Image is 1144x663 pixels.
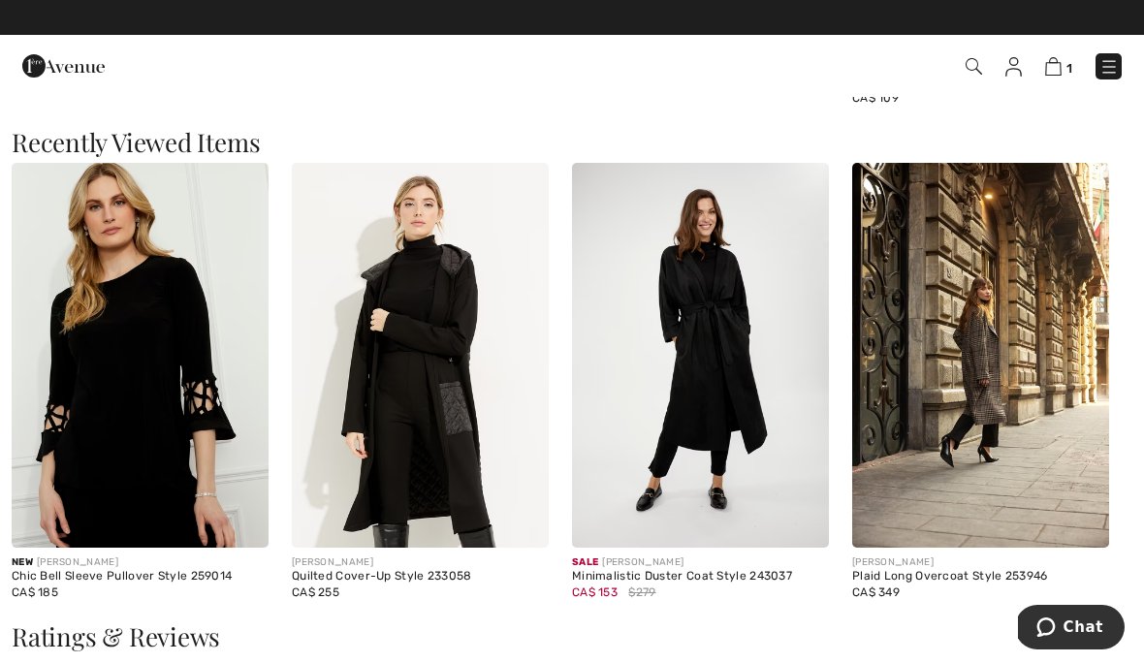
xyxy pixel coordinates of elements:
[12,570,269,584] div: Chic Bell Sleeve Pullover Style 259014
[852,163,1109,549] img: Plaid Long Overcoat Style 253946
[572,163,829,549] img: Minimalistic Duster Coat Style 243037
[628,584,655,601] span: $279
[12,130,1132,155] h3: Recently Viewed Items
[852,91,899,105] span: CA$ 109
[12,585,58,599] span: CA$ 185
[1099,57,1119,77] img: Menu
[12,163,269,549] img: Chic Bell Sleeve Pullover Style 259014
[292,585,339,599] span: CA$ 255
[1018,605,1125,653] iframe: Opens a widget where you can chat to one of our agents
[1005,57,1022,77] img: My Info
[572,570,829,584] div: Minimalistic Duster Coat Style 243037
[292,163,549,549] img: Quilted Cover-Up Style 233058
[1045,57,1062,76] img: Shopping Bag
[12,556,33,568] span: New
[292,570,549,584] div: Quilted Cover-Up Style 233058
[1066,61,1072,76] span: 1
[572,585,618,599] span: CA$ 153
[852,570,1109,584] div: Plaid Long Overcoat Style 253946
[572,556,598,568] span: Sale
[966,58,982,75] img: Search
[852,585,900,599] span: CA$ 349
[572,555,829,570] div: [PERSON_NAME]
[12,624,1132,649] h3: Ratings & Reviews
[292,555,549,570] div: [PERSON_NAME]
[1045,54,1072,78] a: 1
[22,47,105,85] img: 1ère Avenue
[22,55,105,74] a: 1ère Avenue
[852,555,1109,570] div: [PERSON_NAME]
[12,555,269,570] div: [PERSON_NAME]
